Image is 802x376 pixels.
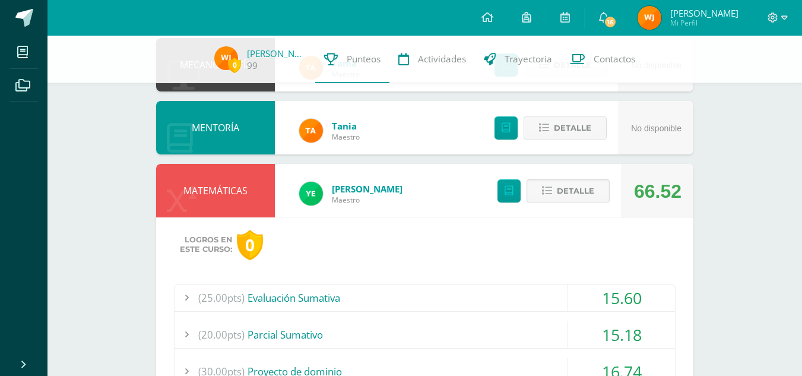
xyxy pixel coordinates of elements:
span: Trayectoria [505,53,552,65]
span: Maestro [332,195,402,205]
span: Actividades [418,53,466,65]
span: (25.00pts) [198,285,245,311]
span: Contactos [594,53,635,65]
button: Detalle [527,179,610,203]
a: [PERSON_NAME] [247,48,306,59]
a: Trayectoria [475,36,561,83]
span: Mi Perfil [670,18,738,28]
div: Evaluación Sumativa [175,285,675,311]
div: Parcial Sumativo [175,321,675,348]
span: (20.00pts) [198,321,245,348]
span: Detalle [557,180,594,202]
a: Actividades [389,36,475,83]
a: Contactos [561,36,644,83]
a: Tania [332,120,360,132]
span: [PERSON_NAME] [670,7,738,19]
img: feaeb2f9bb45255e229dc5fdac9a9f6b.png [299,119,323,143]
a: Punteos [315,36,389,83]
button: Detalle [524,116,607,140]
img: c8b37af97d98fad91c507c04707ba7ab.png [214,46,238,70]
span: 0 [228,58,241,72]
img: c8b37af97d98fad91c507c04707ba7ab.png [638,6,661,30]
span: Maestro [332,132,360,142]
span: 16 [604,15,617,29]
div: 66.52 [634,165,681,218]
div: 15.18 [568,321,675,348]
span: Detalle [554,117,591,139]
div: MATEMÁTICAS [156,164,275,217]
span: Punteos [347,53,381,65]
span: Logros en este curso: [180,235,232,254]
div: 0 [237,230,263,260]
a: 99 [247,59,258,72]
a: [PERSON_NAME] [332,183,402,195]
span: No disponible [631,124,681,133]
div: MENTORÍA [156,101,275,154]
img: dfa1fd8186729af5973cf42d94c5b6ba.png [299,182,323,206]
div: 15.60 [568,285,675,311]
